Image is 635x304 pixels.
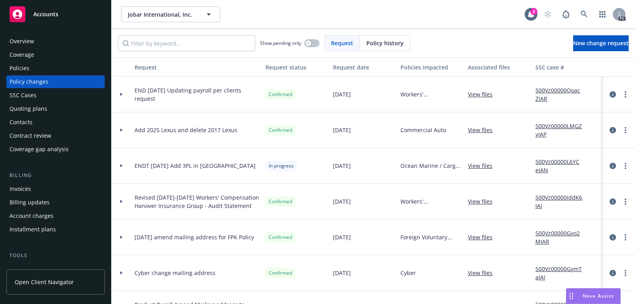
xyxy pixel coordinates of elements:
div: Quoting plans [10,102,47,115]
div: Request date [333,63,394,71]
a: 500Vz00000IddK6IAJ [535,193,589,210]
a: View files [468,90,499,98]
div: Contacts [10,116,33,129]
span: Jobar International, Inc. [128,10,196,19]
div: Overview [10,35,34,48]
div: Toggle Row Expanded [112,77,131,112]
a: Coverage gap analysis [6,143,105,156]
a: Start snowing [540,6,556,22]
a: 500Vz00000GymTaIAJ [535,265,589,281]
span: [DATE] [333,269,351,277]
a: circleInformation [608,233,618,242]
span: [DATE] [333,197,351,206]
div: Coverage [10,48,34,61]
span: Confirmed [269,269,292,277]
a: Switch app [595,6,610,22]
span: Workers' Compensation - CA WC [400,90,462,98]
a: 500Vz00000LMGZyIAP [535,122,589,139]
span: Cyber [400,269,416,277]
a: more [621,161,630,171]
div: Request status [266,63,327,71]
a: View files [468,197,499,206]
div: Policies impacted [400,63,462,71]
span: Cyber change mailing address [135,269,216,277]
div: Installment plans [10,223,56,236]
div: Manage files [10,263,43,275]
div: Contract review [10,129,51,142]
div: Toggle Row Expanded [112,112,131,148]
a: more [621,197,630,206]
div: Request [135,63,259,71]
a: more [621,90,630,99]
div: Toggle Row Expanded [112,255,131,291]
div: Policy changes [10,75,48,88]
span: Commercial Auto [400,126,446,134]
a: circleInformation [608,125,618,135]
a: Accounts [6,3,105,25]
a: SSC Cases [6,89,105,102]
div: Drag to move [566,289,576,304]
div: Policies [10,62,29,75]
a: more [621,233,630,242]
a: circleInformation [608,90,618,99]
button: Request date [330,58,397,77]
span: ENDT [DATE] Add 3PL in [GEOGRAPHIC_DATA] [135,162,256,170]
span: Confirmed [269,91,292,98]
button: Request [131,58,262,77]
span: [DATE] [333,90,351,98]
span: [DATE] [333,126,351,134]
span: Add 2025 Lexus and delete 2017 Lexus [135,126,237,134]
a: circleInformation [608,161,618,171]
a: New change request [573,35,629,51]
span: In progress [269,162,294,169]
a: Search [576,6,592,22]
span: Confirmed [269,198,292,205]
a: 500Vz00000QoacZIAR [535,86,589,103]
a: Installment plans [6,223,105,236]
a: View files [468,233,499,241]
a: View files [468,269,499,277]
a: Report a Bug [558,6,574,22]
span: Open Client Navigator [15,278,74,286]
span: Revised [DATE]-[DATE] Workers' Compensation Hanover Insurance Group - Audit Statement [135,193,259,210]
a: Invoices [6,183,105,195]
span: [DATE] amend mailing address for FPK Policy [135,233,254,241]
a: Contacts [6,116,105,129]
span: Foreign Voluntary Workers Compensation - FPK Policy [400,233,462,241]
a: View files [468,126,499,134]
a: Contract review [6,129,105,142]
div: Account charges [10,210,54,222]
span: Workers' Compensation - WC [400,197,462,206]
a: circleInformation [608,197,618,206]
a: Billing updates [6,196,105,209]
a: Manage files [6,263,105,275]
a: more [621,125,630,135]
a: 500Vz00000Gyo2MIAR [535,229,589,246]
div: Toggle Row Expanded [112,219,131,255]
a: Coverage [6,48,105,61]
a: more [621,268,630,278]
span: Show pending only [260,40,301,46]
span: [DATE] [333,162,351,170]
span: END [DATE] Updating payroll per clients request [135,86,259,103]
span: Confirmed [269,234,292,241]
a: Account charges [6,210,105,222]
input: Filter by keyword... [118,35,255,51]
div: SSC Cases [10,89,37,102]
span: [DATE] [333,233,351,241]
div: Invoices [10,183,31,195]
span: Nova Assist [583,292,614,299]
button: SSC case # [532,58,592,77]
span: Confirmed [269,127,292,134]
button: Request status [262,58,330,77]
button: Policies impacted [397,58,465,77]
button: Jobar International, Inc. [121,6,220,22]
span: Ocean Marine / Cargo - Transit/Warehouse & War [400,162,462,170]
div: 2 [530,8,537,15]
div: Tools [6,252,105,260]
div: Toggle Row Expanded [112,184,131,219]
a: Overview [6,35,105,48]
a: 500Vz00000L6YCeIAN [535,158,589,174]
div: Billing updates [10,196,50,209]
a: Quoting plans [6,102,105,115]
